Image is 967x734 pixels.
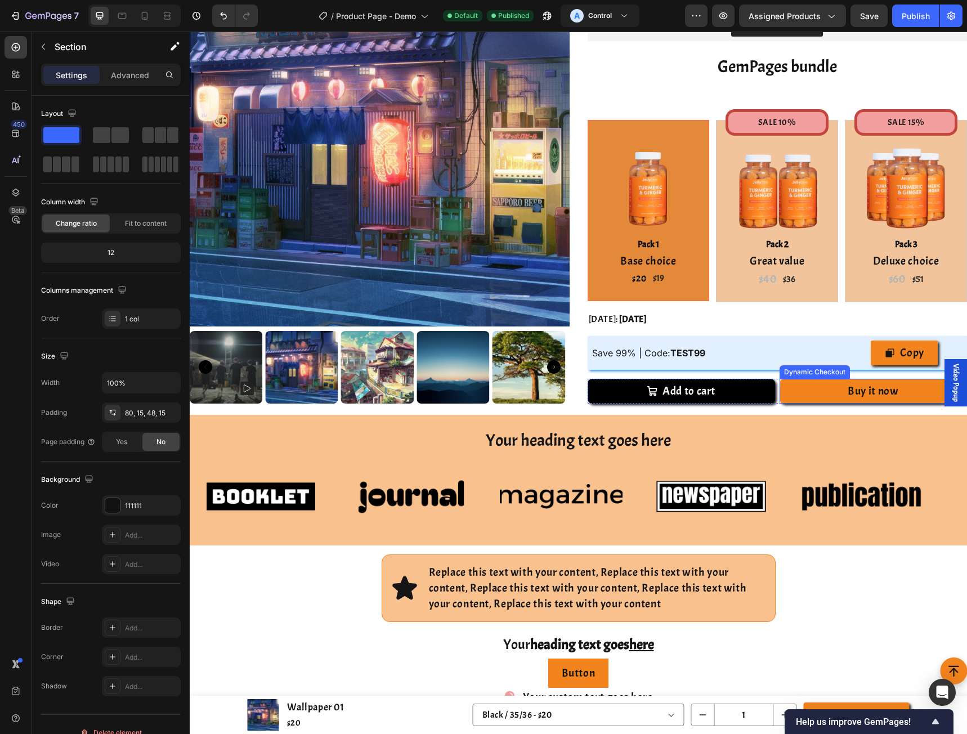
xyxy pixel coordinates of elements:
[41,594,77,610] div: Shape
[462,239,476,254] div: $19
[41,652,64,662] div: Corner
[41,500,59,511] div: Color
[739,5,846,27] button: Assigned Products
[440,604,464,622] a: here
[402,316,516,327] span: Save 99% | Code:
[41,106,79,122] div: Layout
[41,437,96,447] div: Page padding
[562,80,614,101] pre: SALE 10%
[125,560,178,570] div: Add...
[331,10,334,22] span: /
[665,102,768,205] img: gempages_516637113702155432-d6e2c48e-485d-4db2-a00e-9fe3bde2c3d5.png
[190,32,967,734] iframe: Design area
[9,392,768,425] h2: Your heading text goes here
[357,329,371,342] button: Carousel Next Arrow
[568,239,588,257] div: $40
[481,316,516,327] strong: TEST99
[41,349,71,364] div: Size
[5,5,84,27] button: 7
[536,102,639,205] img: gempages_516637113702155432-b286a16e-98e6-48ba-889d-a36b64249436.png
[398,19,778,51] h2: GemPages bundle
[41,378,60,388] div: Width
[125,408,178,418] div: 80, 15, 48, 15
[310,439,433,491] img: Alt image
[681,309,748,334] button: Copy
[55,40,147,53] p: Section
[116,437,127,447] span: Yes
[892,5,939,27] button: Publish
[665,205,768,221] div: Pack 3
[96,667,156,684] h1: Wallpaper 01
[41,408,67,418] div: Padding
[125,652,178,663] div: Add...
[498,11,529,21] span: Published
[212,5,258,27] div: Undo/Redo
[239,533,576,580] p: Replace this text with your content, Replace this text with your content, Replace this text with ...
[796,715,942,728] button: Show survey - Help us improve GemPages!
[43,245,178,261] div: 12
[41,681,67,691] div: Shadow
[41,623,63,633] div: Border
[592,240,607,256] div: $36
[536,205,639,221] div: Pack 2
[125,314,178,324] div: 1 col
[590,347,777,372] button: Buy it now
[408,205,511,221] div: Pack 1
[11,120,27,129] div: 450
[537,222,638,238] p: Great value
[658,352,709,368] div: Buy it now
[722,240,735,256] div: $51
[41,472,96,487] div: Background
[454,11,478,21] span: Default
[56,69,87,81] p: Settings
[41,530,61,540] div: Image
[749,10,821,22] span: Assigned Products
[525,673,584,694] input: quantity
[641,675,693,691] div: Add to cart
[796,717,929,727] span: Help us improve GemPages!
[574,10,580,21] p: A
[850,5,888,27] button: Save
[409,222,509,238] p: Base choice
[710,314,735,329] div: Copy
[561,5,639,27] button: AControl
[429,282,457,293] span: [DATE]
[584,673,607,694] button: increment
[10,439,133,491] img: Alt image
[41,559,59,569] div: Video
[860,11,879,21] span: Save
[125,218,167,229] span: Fit to content
[614,671,720,696] button: Add to cart
[610,439,733,491] img: Alt image
[398,347,585,372] button: Add to cart
[102,373,180,393] input: Auto
[9,329,23,342] button: Carousel Back Arrow
[336,10,416,22] span: Product Page - Demo
[41,195,101,210] div: Column width
[473,352,526,368] div: Add to cart
[96,684,156,700] div: $20
[691,80,742,101] pre: SALE 15%
[56,218,97,229] span: Change ratio
[41,283,129,298] div: Columns management
[698,239,717,257] div: $60
[588,10,612,21] h3: Control
[760,332,772,370] span: Video Popup
[111,69,149,81] p: Advanced
[460,439,583,491] img: Alt image
[8,206,27,215] div: Beta
[125,623,178,633] div: Add...
[502,673,525,694] button: decrement
[408,102,511,205] img: gempages_516637113702155432-34fc788f-0f54-4787-87b8-012da6154f62.png
[125,682,178,692] div: Add...
[902,10,930,22] div: Publish
[441,240,458,254] div: $20
[399,282,428,293] span: [DATE]:
[156,437,165,447] span: No
[125,530,178,540] div: Add...
[341,604,440,622] strong: heading text goes
[929,679,956,706] div: Open Intercom Messenger
[592,335,658,346] div: Dynamic Checkout
[666,222,767,238] p: Deluxe choice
